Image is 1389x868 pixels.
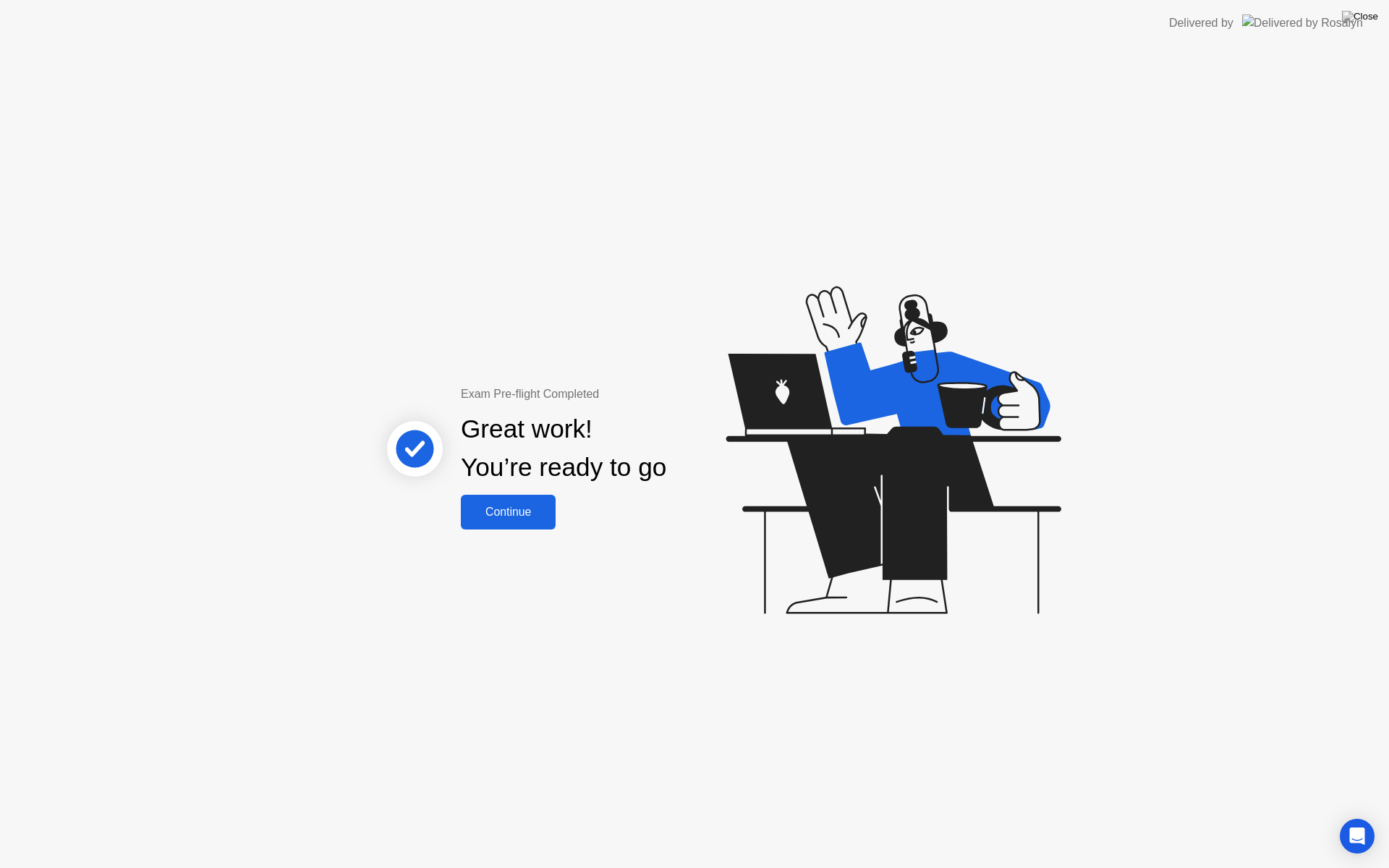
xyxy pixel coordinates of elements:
img: Close [1342,11,1378,22]
button: Continue [461,495,556,529]
div: Open Intercom Messenger [1340,819,1375,854]
div: Great work! You’re ready to go [461,410,666,487]
div: Continue [465,506,551,519]
div: Delivered by [1169,14,1233,32]
img: Delivered by Rosalyn [1242,14,1363,31]
div: Exam Pre-flight Completed [461,386,760,403]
